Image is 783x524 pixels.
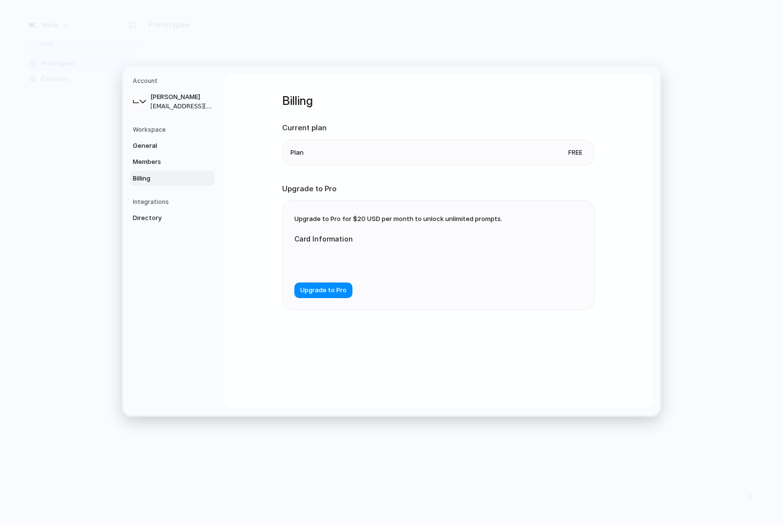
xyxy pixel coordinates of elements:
h2: Current plan [282,122,595,134]
span: Members [133,157,195,167]
iframe: Secure card payment input frame [302,256,482,265]
a: Directory [130,210,215,226]
label: Card Information [294,234,490,244]
span: [PERSON_NAME] [150,92,213,102]
a: [PERSON_NAME][EMAIL_ADDRESS][DOMAIN_NAME] [130,89,215,114]
span: Billing [133,173,195,183]
span: Upgrade to Pro for $20 USD per month to unlock unlimited prompts. [294,215,502,222]
a: Billing [130,170,215,186]
span: Free [564,147,586,157]
span: Upgrade to Pro [300,285,347,295]
h5: Workspace [133,125,215,134]
span: General [133,141,195,150]
h5: Integrations [133,198,215,206]
h1: Billing [282,92,595,110]
span: Plan [290,147,304,157]
span: [EMAIL_ADDRESS][DOMAIN_NAME] [150,101,213,110]
span: Directory [133,213,195,223]
button: Upgrade to Pro [294,282,352,298]
a: Members [130,154,215,170]
a: General [130,138,215,153]
h2: Upgrade to Pro [282,183,595,194]
h5: Account [133,77,215,85]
